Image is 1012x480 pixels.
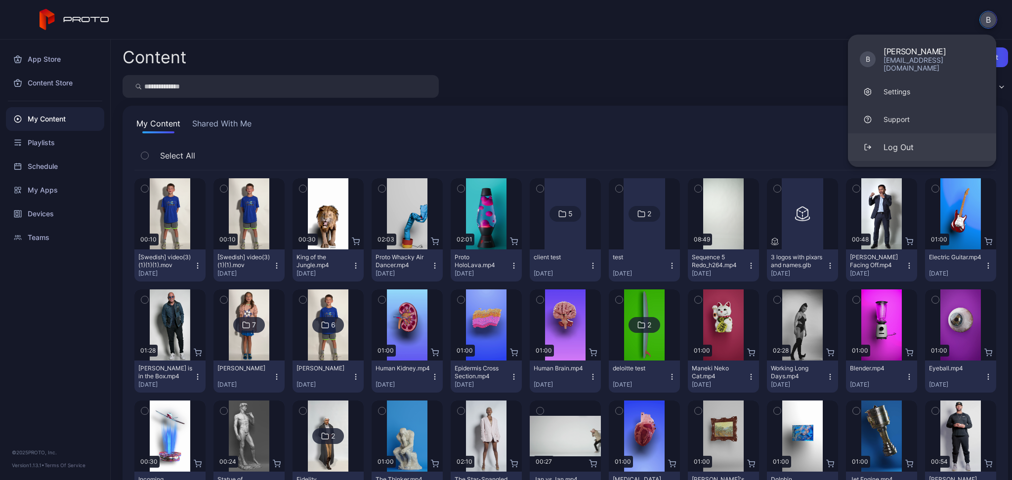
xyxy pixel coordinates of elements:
div: [DATE] [376,381,431,389]
div: Human Kidney.mp4 [376,364,430,372]
div: Cole [296,364,351,372]
div: Proto Whacky Air Dancer.mp4 [376,253,430,269]
button: Working Long Days.mp4[DATE] [767,360,838,393]
button: [PERSON_NAME][DATE] [213,360,285,393]
button: [PERSON_NAME][DATE] [293,360,364,393]
button: [Swedish] video(3) (1)(1)(1).mov[DATE] [134,249,206,281]
div: 5 [568,209,573,218]
a: Schedule [6,155,104,178]
button: Epidermis Cross Section.mp4[DATE] [451,360,522,393]
a: My Content [6,107,104,131]
div: B [860,51,876,67]
div: Maneki Neko Cat.mp4 [692,364,746,380]
div: Log Out [884,141,914,153]
button: King of the Jungle.mp4[DATE] [293,249,364,281]
a: Teams [6,226,104,249]
div: [DATE] [692,270,747,278]
button: Human Brain.mp4[DATE] [530,360,601,393]
button: Blender.mp4[DATE] [846,360,917,393]
div: [Swedish] video(3) (1)(1).mov [217,253,272,269]
div: [DATE] [692,381,747,389]
button: Eyeball.mp4[DATE] [925,360,996,393]
div: [DATE] [455,270,510,278]
div: [PERSON_NAME] [884,46,984,56]
div: [DATE] [929,270,984,278]
button: [PERSON_NAME] Facing Off.mp4[DATE] [846,249,917,281]
button: B [979,11,997,29]
div: King of the Jungle.mp4 [296,253,351,269]
div: [DATE] [850,381,905,389]
button: test[DATE] [609,249,680,281]
div: Working Long Days.mp4 [771,364,825,380]
a: Support [848,106,996,133]
div: [DATE] [534,381,589,389]
div: 7 [252,320,256,329]
a: Content Store [6,71,104,95]
div: [DATE] [217,381,273,389]
a: Settings [848,78,996,106]
span: Version 1.13.1 • [12,462,44,468]
div: Epidermis Cross Section.mp4 [455,364,509,380]
div: 2 [647,320,651,329]
div: Blender.mp4 [850,364,904,372]
button: Proto HoloLava.mp4[DATE] [451,249,522,281]
div: Electric Guitar.mp4 [929,253,983,261]
button: Sequence 5 Redo_h264.mp4[DATE] [688,249,759,281]
div: © 2025 PROTO, Inc. [12,448,98,456]
div: Sequence 5 Redo_h264.mp4 [692,253,746,269]
div: [DATE] [217,270,273,278]
div: [DATE] [613,270,668,278]
div: [DATE] [771,270,826,278]
div: [DATE] [613,381,668,389]
button: Shared With Me [190,118,253,133]
div: [DATE] [376,270,431,278]
button: [Swedish] video(3) (1)(1).mov[DATE] [213,249,285,281]
button: deloitte test[DATE] [609,360,680,393]
div: [DATE] [138,270,194,278]
div: 3 logos with pixars and names.glb [771,253,825,269]
div: Eyeball.mp4 [929,364,983,372]
a: Playlists [6,131,104,155]
a: My Apps [6,178,104,202]
div: Manny Pacquiao Facing Off.mp4 [850,253,904,269]
button: [PERSON_NAME] is in the Box.mp4[DATE] [134,360,206,393]
div: 2 [331,432,335,440]
a: Devices [6,202,104,226]
div: client test [534,253,588,261]
div: test [613,253,667,261]
a: Terms Of Service [44,462,85,468]
div: Content [123,49,186,66]
button: My Content [134,118,182,133]
button: client test[DATE] [530,249,601,281]
div: [DATE] [771,381,826,389]
div: 6 [331,320,336,329]
button: Log Out [848,133,996,161]
div: Reese [217,364,272,372]
div: [DATE] [138,381,194,389]
div: [DATE] [296,381,352,389]
button: Electric Guitar.mp4[DATE] [925,249,996,281]
div: Proto HoloLava.mp4 [455,253,509,269]
div: [DATE] [534,270,589,278]
a: B[PERSON_NAME][EMAIL_ADDRESS][DOMAIN_NAME] [848,40,996,78]
div: [Swedish] video(3) (1)(1)(1).mov [138,253,193,269]
div: [DATE] [455,381,510,389]
div: Support [884,115,910,124]
button: 3 logos with pixars and names.glb[DATE] [767,249,838,281]
a: App Store [6,47,104,71]
div: Howie Mandel is in the Box.mp4 [138,364,193,380]
span: Select All [160,150,195,161]
button: Maneki Neko Cat.mp4[DATE] [688,360,759,393]
div: [DATE] [296,270,352,278]
div: [EMAIL_ADDRESS][DOMAIN_NAME] [884,56,984,72]
div: Human Brain.mp4 [534,364,588,372]
div: [DATE] [929,381,984,389]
